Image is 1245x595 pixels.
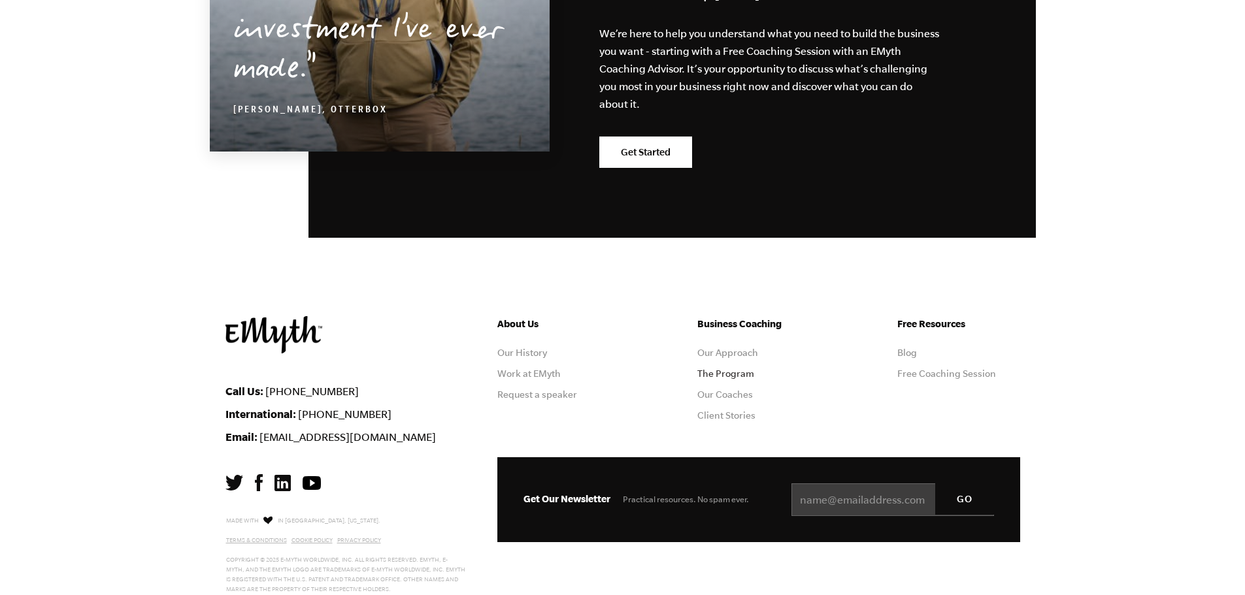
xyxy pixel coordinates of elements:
a: Our History [497,347,547,358]
img: LinkedIn [274,475,291,491]
a: Client Stories [697,410,755,421]
input: GO [935,483,994,515]
h5: Free Resources [897,316,1020,332]
a: The Program [697,368,754,379]
a: Our Approach [697,347,758,358]
a: Get Started [599,137,692,168]
a: Privacy Policy [337,537,381,543]
input: name@emailaddress.com [791,483,994,516]
a: Terms & Conditions [226,537,287,543]
h5: About Us [497,316,620,332]
strong: International: [225,408,296,420]
a: Blog [897,347,917,358]
a: [PHONE_NUMBER] [265,385,359,397]
cite: [PERSON_NAME], OtterBox [233,106,388,116]
img: YouTube [303,476,321,490]
img: Facebook [255,474,263,491]
h5: Business Coaching [697,316,820,332]
strong: Call Us: [225,385,263,397]
p: Made with in [GEOGRAPHIC_DATA], [US_STATE]. Copyright © 2025 E-Myth Worldwide, Inc. All rights re... [226,514,466,594]
a: Our Coaches [697,389,753,400]
iframe: Chat Widget [1180,532,1245,595]
img: Love [263,516,273,524]
img: EMyth [225,316,322,353]
span: Practical resources. No spam ever. [623,494,749,504]
img: Twitter [225,475,243,490]
a: Cookie Policy [291,537,333,543]
a: Work at EMyth [497,368,561,379]
a: [PHONE_NUMBER] [298,408,391,420]
p: We’re here to help you understand what you need to build the business you want - starting with a ... [599,25,940,113]
a: Request a speaker [497,389,577,400]
span: Get Our Newsletter [523,493,610,504]
a: Free Coaching Session [897,368,996,379]
a: [EMAIL_ADDRESS][DOMAIN_NAME] [259,431,436,443]
strong: Email: [225,430,257,443]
